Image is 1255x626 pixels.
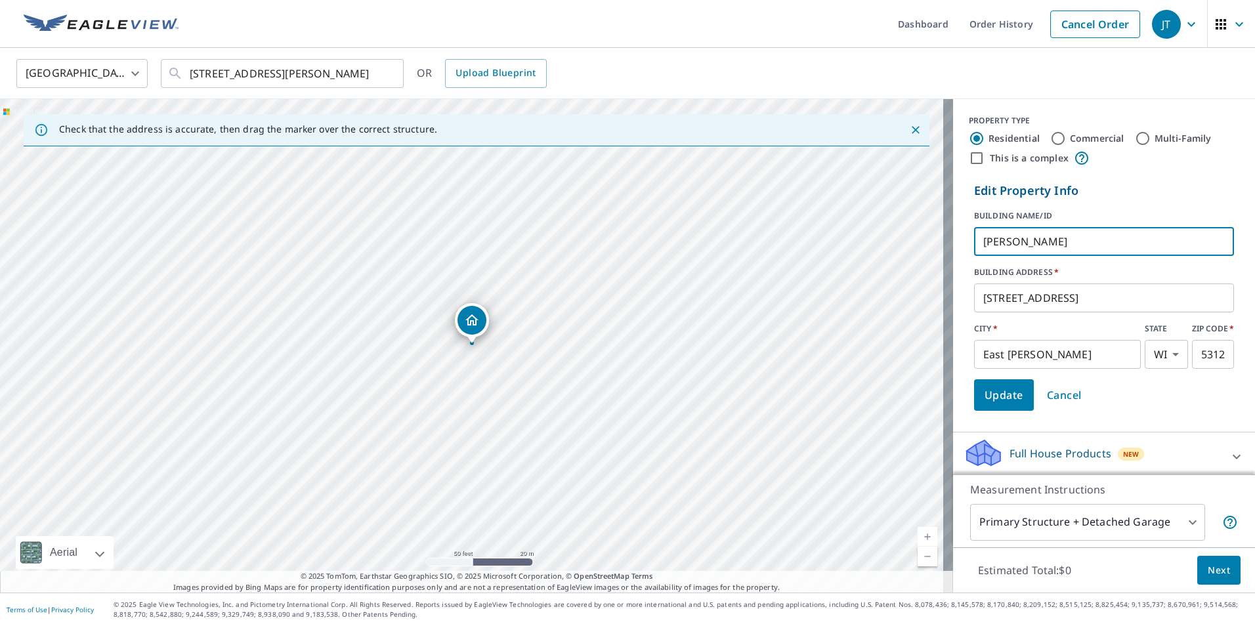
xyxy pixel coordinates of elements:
div: Dropped pin, building 1, Residential property, 5200 Deer Rd East Troy, WI 53120 [455,303,489,344]
label: STATE [1145,323,1188,335]
span: Update [985,386,1023,404]
em: WI [1154,348,1167,361]
label: ZIP CODE [1192,323,1234,335]
div: Aerial [16,536,114,569]
p: © 2025 Eagle View Technologies, Inc. and Pictometry International Corp. All Rights Reserved. Repo... [114,600,1248,619]
button: Close [907,121,924,138]
label: This is a complex [990,152,1069,165]
label: Residential [989,132,1040,145]
span: Upload Blueprint [456,65,536,81]
span: Next [1208,562,1230,579]
p: Estimated Total: $0 [968,556,1082,585]
div: JT [1152,10,1181,39]
div: Aerial [46,536,81,569]
p: Edit Property Info [974,182,1234,199]
img: EV Logo [24,14,179,34]
a: Terms [631,571,653,581]
div: Primary Structure + Detached Garage [970,504,1205,541]
p: Full House Products [1010,446,1111,461]
span: © 2025 TomTom, Earthstar Geographics SIO, © 2025 Microsoft Corporation, © [301,571,653,582]
button: Update [974,379,1034,411]
label: Multi-Family [1155,132,1212,145]
a: Upload Blueprint [445,59,546,88]
span: Your report will include the primary structure and a detached garage if one exists. [1222,514,1238,530]
button: Cancel [1036,379,1092,411]
label: BUILDING NAME/ID [974,210,1234,222]
a: Cancel Order [1050,10,1140,38]
a: Current Level 19, Zoom Out [918,547,937,566]
a: Terms of Use [7,605,47,614]
div: PROPERTY TYPE [969,115,1239,127]
label: Commercial [1070,132,1124,145]
p: Check that the address is accurate, then drag the marker over the correct structure. [59,123,437,135]
button: Next [1197,556,1241,585]
a: Current Level 19, Zoom In [918,527,937,547]
label: CITY [974,323,1141,335]
span: New [1123,449,1139,459]
span: Cancel [1047,386,1082,404]
div: WI [1145,340,1188,369]
a: Privacy Policy [51,605,94,614]
div: [GEOGRAPHIC_DATA] [16,55,148,92]
div: OR [417,59,547,88]
p: Measurement Instructions [970,482,1238,497]
div: Full House ProductsNew [964,438,1244,475]
p: | [7,606,94,614]
label: BUILDING ADDRESS [974,266,1234,278]
input: Search by address or latitude-longitude [190,55,377,92]
a: OpenStreetMap [574,571,629,581]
